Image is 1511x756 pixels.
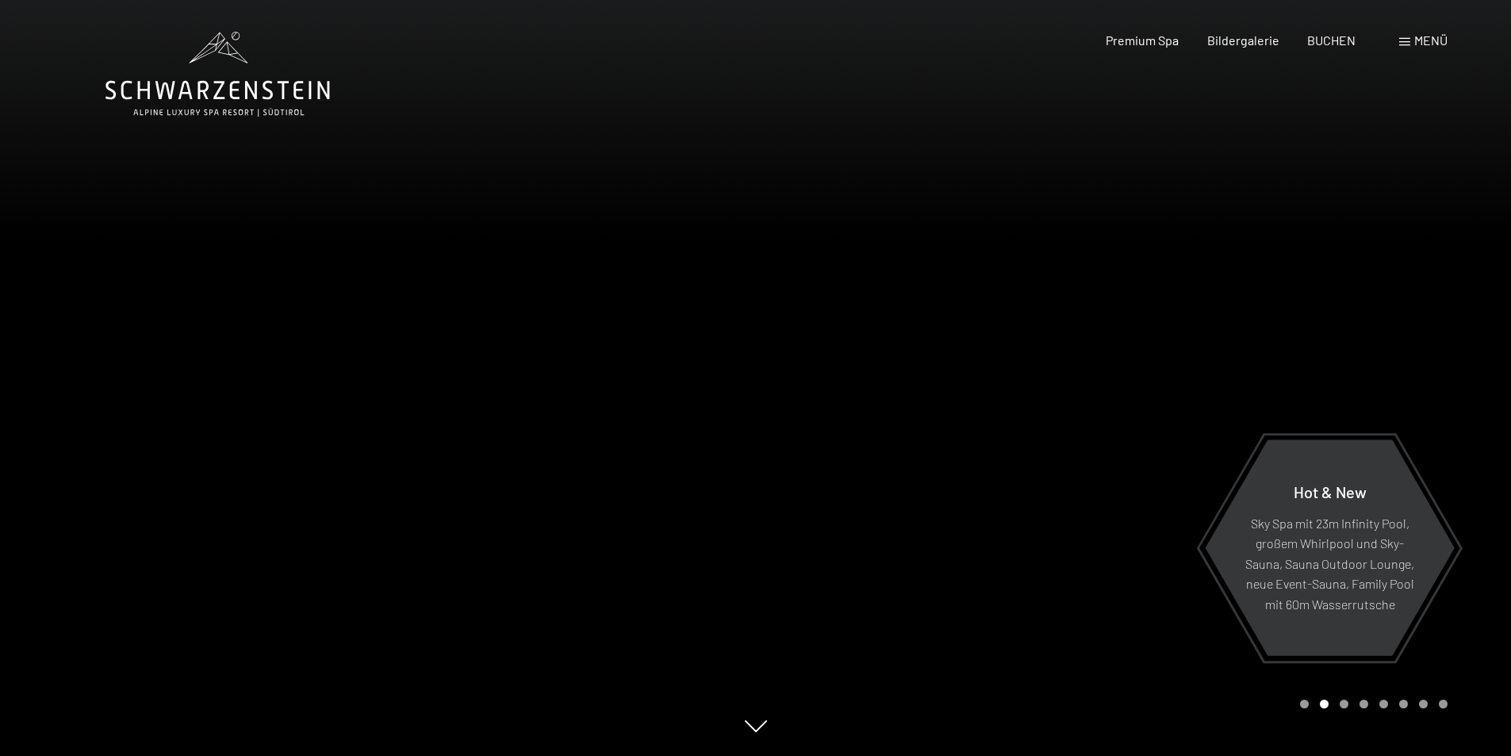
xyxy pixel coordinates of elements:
div: Carousel Page 2 (Current Slide) [1320,700,1329,708]
p: Sky Spa mit 23m Infinity Pool, großem Whirlpool und Sky-Sauna, Sauna Outdoor Lounge, neue Event-S... [1244,512,1416,614]
a: Hot & New Sky Spa mit 23m Infinity Pool, großem Whirlpool und Sky-Sauna, Sauna Outdoor Lounge, ne... [1204,439,1455,657]
div: Carousel Page 7 [1419,700,1428,708]
div: Carousel Pagination [1294,700,1448,708]
span: Menü [1414,33,1448,48]
a: Premium Spa [1106,33,1179,48]
div: Carousel Page 8 [1439,700,1448,708]
div: Carousel Page 3 [1340,700,1348,708]
div: Carousel Page 1 [1300,700,1309,708]
a: BUCHEN [1307,33,1356,48]
div: Carousel Page 5 [1379,700,1388,708]
div: Carousel Page 6 [1399,700,1408,708]
a: Bildergalerie [1207,33,1279,48]
span: Hot & New [1294,482,1367,501]
div: Carousel Page 4 [1360,700,1368,708]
